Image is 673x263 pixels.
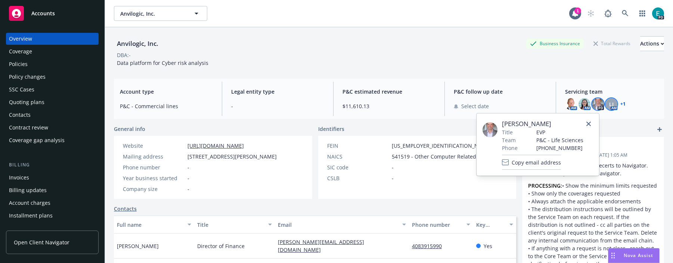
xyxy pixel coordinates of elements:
span: Open Client Navigator [14,238,69,246]
span: - [187,163,189,171]
span: 541519 - Other Computer Related Services [392,153,498,160]
div: Key contact [476,221,505,229]
a: Coverage gap analysis [6,134,99,146]
div: Account charges [9,197,50,209]
a: Policy changes [6,71,99,83]
button: Actions [640,36,664,51]
div: Full name [117,221,183,229]
div: Email [278,221,398,229]
a: [URL][DOMAIN_NAME] [187,142,244,149]
div: Drag to move [608,248,618,263]
div: Quoting plans [9,96,44,108]
img: photo [592,98,604,110]
button: Anvilogic, Inc. [114,6,207,21]
a: close [584,119,593,128]
div: Title [197,221,263,229]
span: Data platform for Cyber risk analysis [117,59,208,66]
a: add [655,125,664,134]
a: Contract review [6,122,99,134]
span: Title [502,128,513,136]
img: employee photo [483,122,497,137]
span: Legal entity type [231,88,324,96]
a: Contacts [6,109,99,121]
div: Invoices [9,172,29,184]
span: - [231,102,324,110]
div: Installment plans [9,210,53,222]
span: P&C follow up date [454,88,547,96]
span: General info [114,125,145,133]
span: [PERSON_NAME] [502,119,583,128]
a: Account charges [6,197,99,209]
a: Accounts [6,3,99,24]
span: EVP [536,128,583,136]
div: Anvilogic, Inc. [114,39,161,48]
img: photo [579,98,590,110]
div: Mailing address [123,153,184,160]
a: 4083915990 [412,242,448,250]
div: Actions [640,37,664,51]
a: Policies [6,58,99,70]
span: - [392,163,394,171]
span: [STREET_ADDRESS][PERSON_NAME] [187,153,277,160]
div: Contacts [9,109,31,121]
span: Phone [502,144,518,152]
div: NAICS [327,153,389,160]
div: Billing updates [9,184,47,196]
div: SSC Cases [9,84,34,96]
a: +1 [620,102,626,106]
button: Copy email address [502,155,561,170]
span: Team [502,136,516,144]
a: Quoting plans [6,96,99,108]
img: photo [565,98,577,110]
span: Identifiers [318,125,344,133]
a: Contacts [114,205,137,213]
a: Switch app [635,6,650,21]
a: Overview [6,33,99,45]
a: [PERSON_NAME][EMAIL_ADDRESS][DOMAIN_NAME] [278,238,364,253]
div: FEIN [327,142,389,150]
button: Email [275,216,409,234]
button: Full name [114,216,194,234]
span: Anvilogic, Inc. [120,10,185,18]
div: Coverage [9,46,32,57]
a: SSC Cases [6,84,99,96]
div: 1 [574,7,581,14]
div: Website [123,142,184,150]
button: Key contact [473,216,516,234]
div: Billing [6,161,99,169]
div: Phone number [123,163,184,171]
a: Installment plans [6,210,99,222]
div: SIC code [327,163,389,171]
div: Year business started [123,174,184,182]
div: Policies [9,58,28,70]
span: Accounts [31,10,55,16]
span: $11,610.13 [342,102,435,110]
span: - [187,185,189,193]
div: Coverage gap analysis [9,134,65,146]
div: Contract review [9,122,48,134]
span: Copy email address [512,159,561,166]
a: Billing updates [6,184,99,196]
button: Nova Assist [608,248,660,263]
span: P&C - Life Sciences [536,136,583,144]
button: Title [194,216,275,234]
div: CSLB [327,174,389,182]
a: Report a Bug [601,6,615,21]
span: Yes [484,242,492,250]
span: - [187,174,189,182]
div: Phone number [412,221,462,229]
span: Nova Assist [624,252,653,259]
strong: PROCESSING: [528,182,562,189]
a: Start snowing [583,6,598,21]
button: Phone number [409,216,473,234]
div: Total Rewards [590,39,634,48]
div: DBA: - [117,51,131,59]
span: Servicing team [565,88,658,96]
a: Invoices [6,172,99,184]
a: Search [618,6,633,21]
div: Overview [9,33,32,45]
div: Policy changes [9,71,46,83]
span: Director of Finance [197,242,245,250]
div: Company size [123,185,184,193]
span: [PERSON_NAME] [117,242,159,250]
